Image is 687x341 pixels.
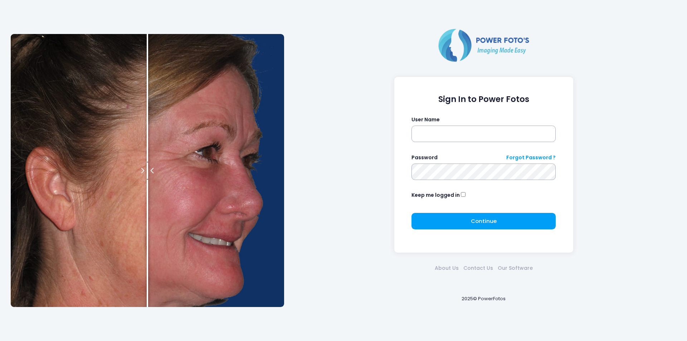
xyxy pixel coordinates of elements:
[411,94,556,104] h1: Sign In to Power Fotos
[291,283,676,314] div: 2025© PowerFotos
[411,116,440,123] label: User Name
[495,264,535,272] a: Our Software
[411,191,460,199] label: Keep me logged in
[506,154,556,161] a: Forgot Password ?
[432,264,461,272] a: About Us
[471,217,497,225] span: Continue
[411,213,556,229] button: Continue
[411,154,438,161] label: Password
[435,27,532,63] img: Logo
[461,264,495,272] a: Contact Us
